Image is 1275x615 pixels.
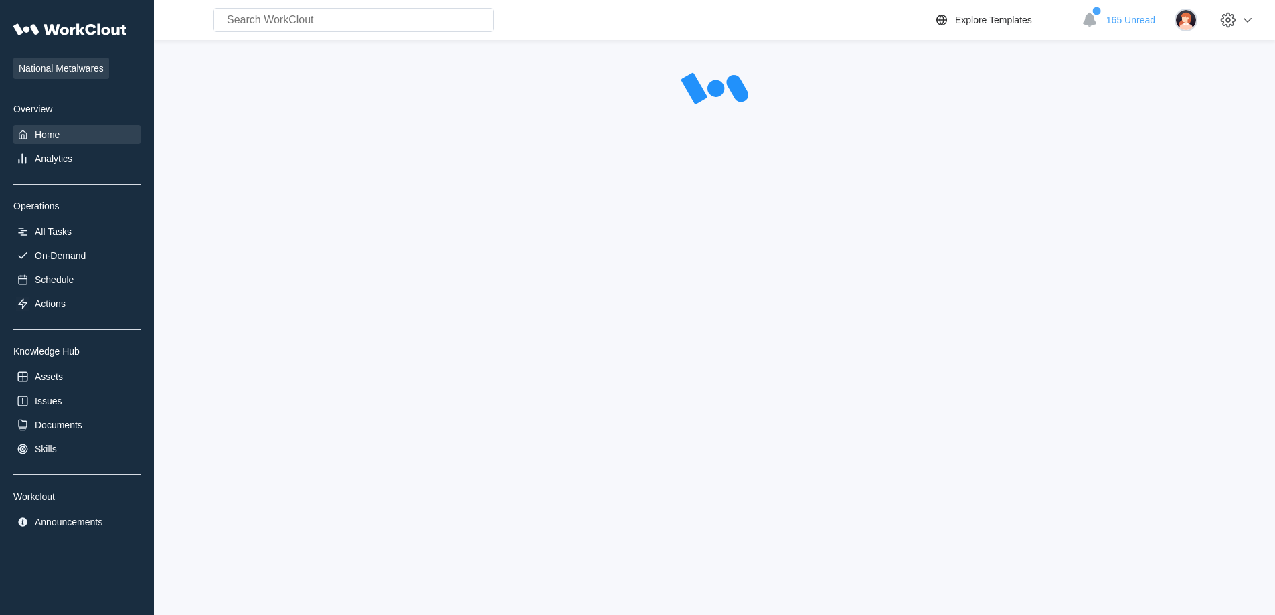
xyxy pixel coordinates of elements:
[13,222,141,241] a: All Tasks
[13,104,141,114] div: Overview
[35,396,62,406] div: Issues
[13,125,141,144] a: Home
[13,149,141,168] a: Analytics
[13,294,141,313] a: Actions
[35,250,86,261] div: On-Demand
[35,371,63,382] div: Assets
[13,246,141,265] a: On-Demand
[13,391,141,410] a: Issues
[35,517,102,527] div: Announcements
[35,420,82,430] div: Documents
[35,298,66,309] div: Actions
[35,226,72,237] div: All Tasks
[955,15,1032,25] div: Explore Templates
[1175,9,1197,31] img: user-2.png
[13,513,141,531] a: Announcements
[35,153,72,164] div: Analytics
[35,444,57,454] div: Skills
[13,346,141,357] div: Knowledge Hub
[35,129,60,140] div: Home
[1106,15,1155,25] span: 165 Unread
[13,440,141,458] a: Skills
[13,58,109,79] span: National Metalwares
[13,491,141,502] div: Workclout
[213,8,494,32] input: Search WorkClout
[13,201,141,211] div: Operations
[13,416,141,434] a: Documents
[35,274,74,285] div: Schedule
[934,12,1075,28] a: Explore Templates
[13,270,141,289] a: Schedule
[13,367,141,386] a: Assets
